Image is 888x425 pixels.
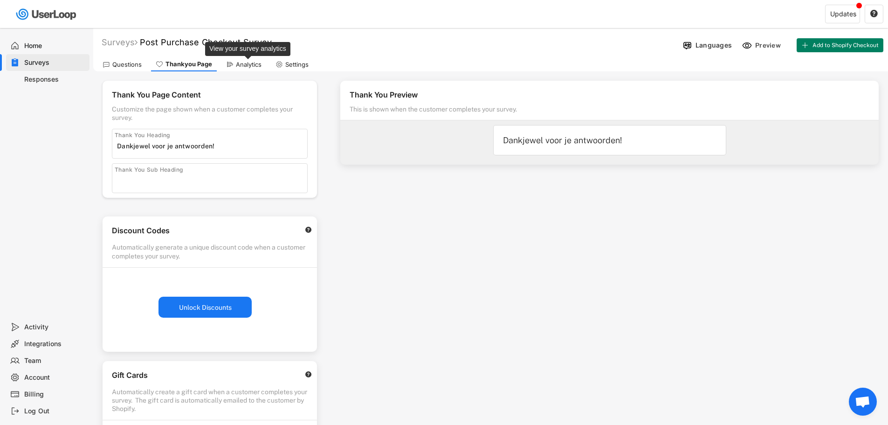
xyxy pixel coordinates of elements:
[24,390,86,399] div: Billing
[682,41,692,50] img: Language%20Icon.svg
[112,90,308,103] div: Thank You Page Content
[102,37,138,48] div: Surveys
[115,166,183,174] div: Thank You Sub Heading
[24,42,86,50] div: Home
[350,105,780,118] div: This is shown when the customer completes your survey.
[812,42,879,48] span: Add to Shopify Checkout
[112,61,142,69] div: Questions
[112,370,295,383] div: Gift Cards
[304,371,312,378] button: 
[305,226,312,233] text: 
[158,297,252,318] button: Unlock Discounts
[24,373,86,382] div: Account
[236,61,262,69] div: Analytics
[24,356,86,365] div: Team
[24,75,86,84] div: Responses
[350,90,869,103] div: Thank You Preview
[797,38,883,52] button: Add to Shopify Checkout
[165,60,212,68] div: Thankyou Page
[695,41,732,49] div: Languages
[115,132,170,139] div: Thank You Heading
[830,11,856,17] div: Updates
[112,243,308,260] div: Automatically generate a unique discount code when a customer completes your survey.
[14,5,80,24] img: userloop-logo-01.svg
[112,226,295,238] div: Discount Codes
[140,37,272,47] font: Post Purchase Checkout Survey
[305,371,312,378] text: 
[112,388,308,413] div: Automatically create a gift card when a customer completes your survey. The gift card is automati...
[849,388,877,416] div: Open chat
[285,61,309,69] div: Settings
[24,340,86,348] div: Integrations
[304,226,312,233] button: 
[870,10,878,18] button: 
[870,9,878,18] text: 
[503,135,716,146] div: Dankjewel voor je antwoorden!
[24,407,86,416] div: Log Out
[755,41,783,49] div: Preview
[24,323,86,332] div: Activity
[112,105,308,122] div: Customize the page shown when a customer completes your survey.
[24,58,86,67] div: Surveys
